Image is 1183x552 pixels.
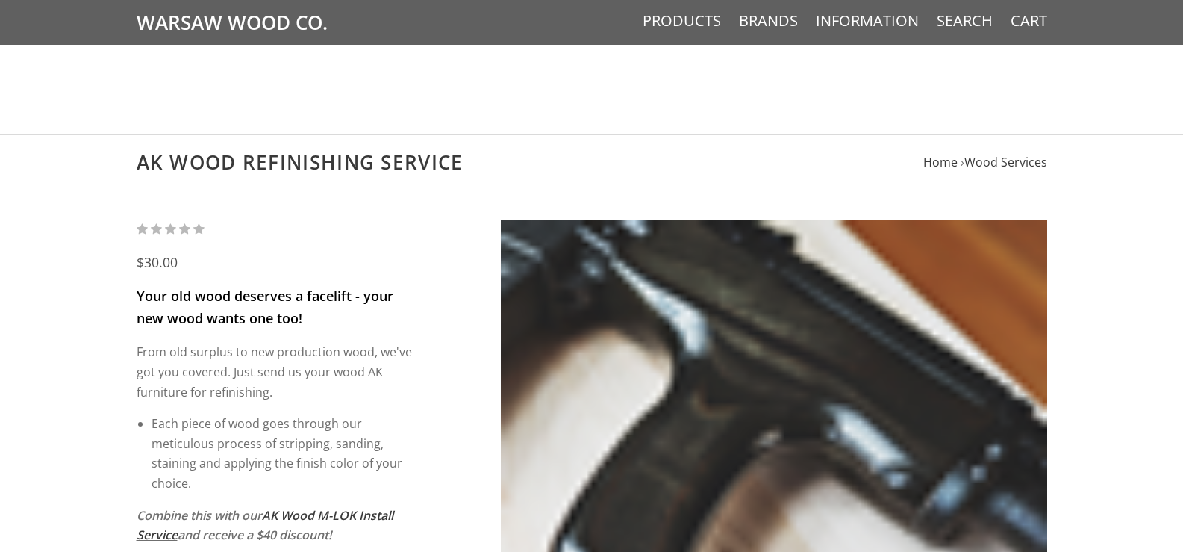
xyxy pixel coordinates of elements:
[137,287,393,327] span: Your old wood deserves a facelift - your new wood wants one too!
[1011,11,1047,31] a: Cart
[937,11,993,31] a: Search
[961,152,1047,173] li: ›
[816,11,919,31] a: Information
[923,154,958,170] a: Home
[137,342,422,402] p: From old surplus to new production wood, we've got you covered. Just send us your wood AK furnitu...
[137,507,393,544] a: AK Wood M-LOK Install Service
[137,150,1047,175] h1: AK Wood Refinishing Service
[643,11,721,31] a: Products
[137,253,178,271] span: $30.00
[137,507,393,544] em: Combine this with our and receive a $40 discount!
[739,11,798,31] a: Brands
[964,154,1047,170] a: Wood Services
[152,414,422,494] li: Each piece of wood goes through our meticulous process of stripping, sanding, staining and applyi...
